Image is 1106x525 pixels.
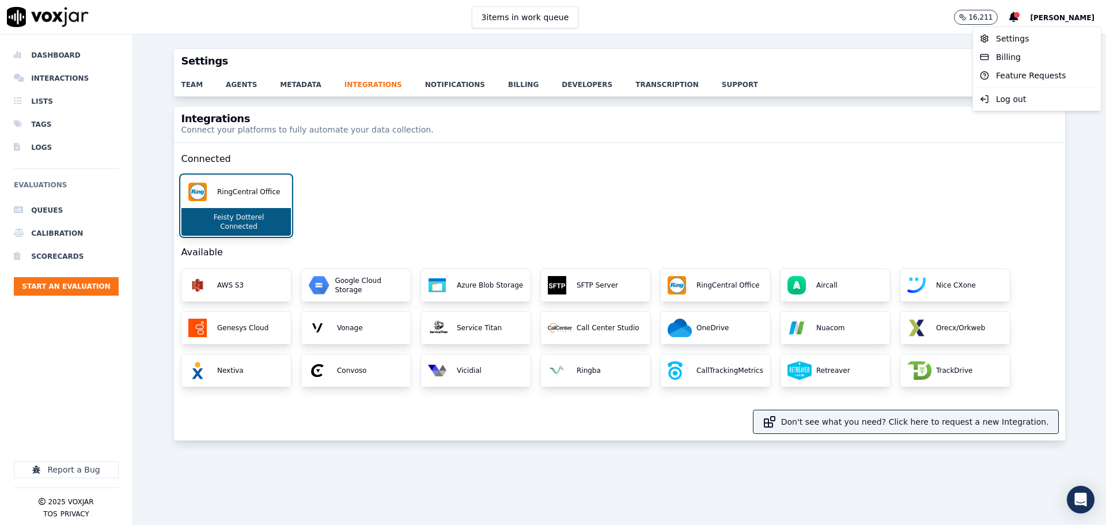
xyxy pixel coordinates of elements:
div: Feature Requests [975,66,1099,85]
p: Google Cloud Storage [330,276,404,294]
p: Feisty Dotterel [209,213,264,222]
p: Nextiva [213,366,244,375]
button: 16,211 [954,10,998,25]
a: agents [226,73,280,89]
a: Queues [14,199,119,222]
img: Aircall [787,276,806,294]
img: Genesys Cloud [188,319,207,337]
a: Scorecards [14,245,119,268]
img: Nextiva [188,361,207,380]
a: Logs [14,136,119,159]
img: CallTrackingMetrics [668,361,682,380]
p: Genesys Cloud [213,323,268,333]
img: Google Cloud Storage [308,276,329,294]
button: Don't see what you need? Click here to request a new Integration. [753,410,1058,433]
h3: Settings [181,56,1058,66]
p: RingCentral Office [692,281,759,290]
img: voxjar logo [7,7,89,27]
img: Service Titan [428,319,449,337]
img: Nice CXone [907,276,926,294]
img: Azure Blob Storage [428,276,446,294]
h2: Available [181,236,1058,269]
a: billing [508,73,562,89]
div: Log out [975,90,1099,108]
p: Vicidial [452,366,482,375]
img: Retreaver [787,361,812,380]
p: Service Titan [452,323,502,333]
img: Call Center Studio [548,319,572,337]
a: Interactions [14,67,119,90]
a: integrations [344,73,425,89]
button: 3items in work queue [472,6,579,28]
p: Ringba [572,366,601,375]
p: Orecx/Orkweb [931,323,985,333]
img: Vonage [308,319,327,337]
h3: Integrations [181,114,433,124]
p: CallTrackingMetrics [692,366,763,375]
p: OneDrive [692,323,729,333]
p: AWS S3 [213,281,244,290]
p: Vonage [332,323,363,333]
p: Connect your platforms to fully automate your data collection. [181,124,433,135]
button: Start an Evaluation [14,277,119,296]
img: TrackDrive [907,361,931,380]
a: support [722,73,781,89]
a: transcription [635,73,722,89]
img: RingCentral Office [188,183,207,201]
p: SFTP Server [572,281,618,290]
p: 2025 Voxjar [48,497,93,507]
a: team [181,73,226,89]
img: Convoso [308,361,327,380]
img: Ringba [548,361,566,380]
p: 16,211 [968,13,993,22]
p: Nice CXone [931,281,976,290]
div: [PERSON_NAME] [972,27,1101,111]
div: Open Intercom Messenger [1067,486,1094,513]
p: Connected [215,222,257,231]
button: Report a Bug [14,461,119,478]
img: AWS S3 [188,276,207,294]
img: Orecx/Orkweb [907,319,926,337]
div: Billing [975,48,1099,66]
p: Azure Blob Storage [452,281,523,290]
p: Convoso [332,366,366,375]
a: Calibration [14,222,119,245]
p: Aircall [812,281,838,290]
button: 16,211 [954,10,1009,25]
a: Dashboard [14,44,119,67]
a: Tags [14,113,119,136]
div: Settings [975,29,1099,48]
p: Retreaver [812,366,850,375]
p: Call Center Studio [572,323,639,333]
p: Nuacom [812,323,845,333]
img: RingCentral Office [668,276,686,294]
img: Nuacom [787,319,806,337]
img: SFTP Server [548,276,566,294]
h2: Connected [181,143,1058,175]
img: OneDrive [668,319,692,337]
a: developers [562,73,635,89]
button: [PERSON_NAME] [1030,10,1106,24]
button: TOS [43,509,57,519]
button: Privacy [60,509,89,519]
a: notifications [425,73,508,89]
img: Vicidial [428,361,446,380]
a: Lists [14,90,119,113]
p: RingCentral Office [213,187,280,197]
a: metadata [280,73,344,89]
p: TrackDrive [931,366,972,375]
h6: Evaluations [14,178,119,199]
span: [PERSON_NAME] [1030,14,1094,22]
